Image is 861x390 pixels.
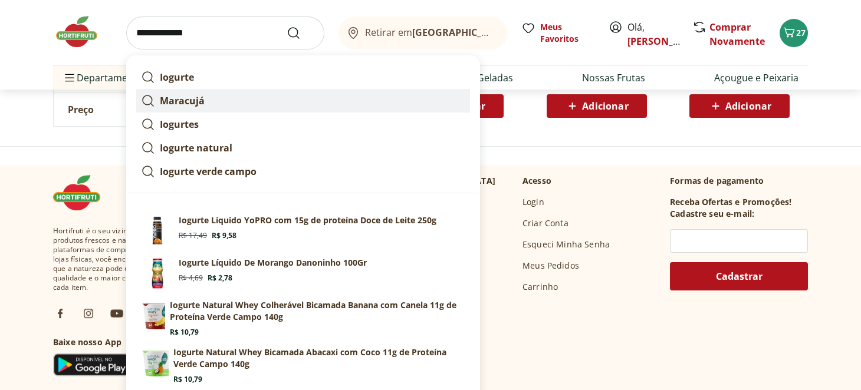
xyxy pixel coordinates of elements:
[170,328,199,337] span: R$ 10,79
[670,175,808,187] p: Formas de pagamento
[179,273,203,283] span: R$ 4,69
[522,196,544,208] a: Login
[160,165,257,178] strong: Iogurte verde campo
[136,210,470,252] a: Iogurte Líquido YoPRO com 15g de proteína Doce de Leite 250gIogurte Líquido YoPRO com 15g de prot...
[547,94,647,118] button: Adicionar
[339,16,507,49] button: Retirar em[GEOGRAPHIC_DATA]/[GEOGRAPHIC_DATA]
[522,175,551,187] p: Acesso
[716,272,763,281] span: Cadastrar
[725,101,771,111] span: Adicionar
[208,273,232,283] span: R$ 2,78
[709,21,765,48] a: Comprar Novamente
[160,71,194,84] strong: Iogurte
[136,252,470,295] a: PrincipalIogurte Líquido De Morango Danoninho 100GrR$ 4,69R$ 2,78
[540,21,594,45] span: Meus Favoritos
[212,231,236,240] span: R$ 9,58
[582,71,645,85] a: Nossas Frutas
[53,226,209,292] span: Hortifruti é o seu vizinho especialista em produtos frescos e naturais. Nas nossas plataformas de...
[179,231,207,240] span: R$ 17,49
[136,342,470,389] a: Iogurte Natural Whey Bicamada Abacaxi com Coco 11g de Proteína Verde Campo 140gR$ 10,79
[179,257,367,269] p: Iogurte Líquido De Morango Danoninho 100Gr
[714,71,798,85] a: Açougue e Peixaria
[110,306,124,320] img: ytb
[179,214,436,226] p: Iogurte Líquido YoPRO com 15g de proteína Doce de Leite 250g
[136,160,470,183] a: Iogurte verde campo
[627,20,680,48] span: Olá,
[780,19,808,47] button: Carrinho
[136,89,470,113] a: Maracujá
[582,101,628,111] span: Adicionar
[522,239,610,250] a: Esqueci Minha Senha
[170,299,465,323] p: Iogurte Natural Whey Colherável Bicamada Banana com Canela 11g de Proteína Verde Campo 140g
[670,262,808,290] button: Cadastrar
[53,306,67,320] img: fb
[670,208,754,220] h3: Cadastre seu e-mail:
[141,214,174,247] img: Iogurte Líquido YoPRO com 15g de proteína Doce de Leite 250g
[522,281,558,293] a: Carrinho
[522,260,579,272] a: Meus Pedidos
[173,346,465,370] p: Iogurte Natural Whey Bicamada Abacaxi com Coco 11g de Proteína Verde Campo 140g
[136,113,470,136] a: Iogurtes
[54,93,231,126] button: Preço
[287,26,315,40] button: Submit Search
[412,26,611,39] b: [GEOGRAPHIC_DATA]/[GEOGRAPHIC_DATA]
[68,104,94,115] span: Preço
[670,196,791,208] h3: Receba Ofertas e Promoções!
[53,14,112,49] img: Hortifruti
[173,375,202,384] span: R$ 10,79
[796,27,806,38] span: 27
[521,21,594,45] a: Meus Favoritos
[63,64,77,92] button: Menu
[627,35,704,48] a: [PERSON_NAME]
[81,306,96,320] img: ig
[160,94,205,107] strong: Maracujá
[53,336,209,348] h3: Baixe nosso App
[53,353,130,376] img: Google Play Icon
[365,27,495,38] span: Retirar em
[689,94,790,118] button: Adicionar
[126,16,324,49] input: search
[136,295,470,342] a: Iogurte Natural Whey Colherável Bicamada Banana com Canela 11g de Proteína Verde Campo 140gR$ 10,79
[160,118,199,131] strong: Iogurtes
[63,64,147,92] span: Departamentos
[522,217,568,229] a: Criar Conta
[53,175,112,210] img: Hortifruti
[160,141,232,154] strong: Iogurte natural
[136,65,470,89] a: Iogurte
[136,136,470,160] a: Iogurte natural
[141,257,174,290] img: Principal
